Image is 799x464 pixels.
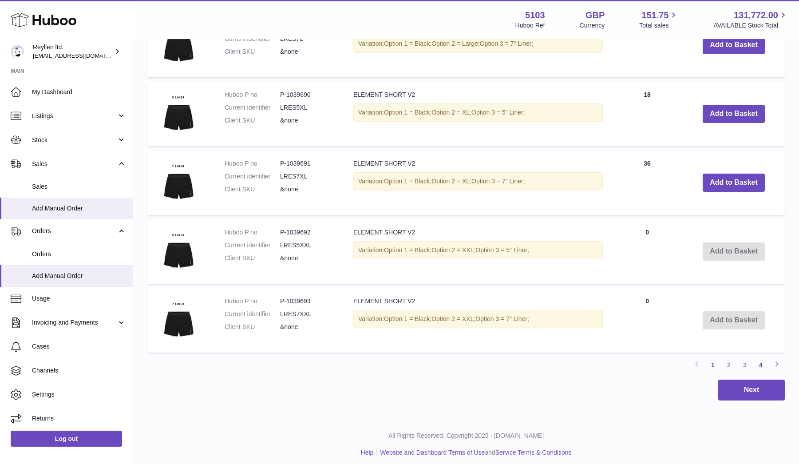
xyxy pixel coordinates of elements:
[705,357,721,373] a: 1
[431,109,471,116] span: Option 2 = XL;
[344,219,612,284] td: ELEMENT SHORT V2
[353,172,603,190] div: Variation:
[32,390,126,399] span: Settings
[32,182,126,191] span: Sales
[32,342,126,351] span: Cases
[384,109,431,116] span: Option 1 = Black;
[431,315,475,322] span: Option 2 = XXL;
[156,159,201,204] img: ELEMENT SHORT V2
[140,432,792,440] p: All Rights Reserved. Copyright 2025 - [DOMAIN_NAME]
[225,91,280,99] dt: Huboo P no
[225,310,280,318] dt: Current identifier
[377,448,571,457] li: and
[280,310,336,318] dd: LRES7XXL
[11,431,122,447] a: Log out
[32,318,117,327] span: Invoicing and Payments
[384,178,431,185] span: Option 1 = Black;
[280,172,336,181] dd: LRES7XL
[639,9,679,30] a: 151.75 Total sales
[384,40,431,47] span: Option 1 = Black;
[380,449,485,456] a: Website and Dashboard Terms of Use
[156,228,201,273] img: ELEMENT SHORT V2
[225,103,280,112] dt: Current identifier
[703,174,765,192] button: Add to Basket
[32,227,117,235] span: Orders
[225,297,280,305] dt: Huboo P no
[718,380,785,401] button: Next
[32,250,126,258] span: Orders
[225,116,280,125] dt: Client SKU
[344,13,612,77] td: ELEMENT SHORT V2
[384,315,431,322] span: Option 1 = Black;
[32,414,126,423] span: Returns
[32,294,126,303] span: Usage
[280,323,336,331] dd: &none
[471,178,525,185] span: Option 3 = 7" Liner;
[703,105,765,123] button: Add to Basket
[32,136,117,144] span: Stock
[353,103,603,122] div: Variation:
[721,357,737,373] a: 2
[734,9,778,21] span: 131,772.00
[156,297,201,341] img: ELEMENT SHORT V2
[280,91,336,99] dd: P-1039690
[353,35,603,53] div: Variation:
[225,254,280,262] dt: Client SKU
[471,109,525,116] span: Option 3 = 5" Liner;
[612,151,683,215] td: 36
[361,449,374,456] a: Help
[641,9,668,21] span: 151.75
[280,241,336,250] dd: LRES5XXL
[32,204,126,213] span: Add Manual Order
[225,48,280,56] dt: Client SKU
[33,52,131,59] span: [EMAIL_ADDRESS][DOMAIN_NAME]
[713,9,788,30] a: 131,772.00 AVAILABLE Stock Total
[280,159,336,168] dd: P-1039691
[344,151,612,215] td: ELEMENT SHORT V2
[612,13,683,77] td: 32
[32,272,126,280] span: Add Manual Order
[344,82,612,146] td: ELEMENT SHORT V2
[156,91,201,135] img: ELEMENT SHORT V2
[225,241,280,250] dt: Current identifier
[225,172,280,181] dt: Current identifier
[585,9,605,21] strong: GBP
[431,178,471,185] span: Option 2 = XL;
[33,43,113,60] div: Reyllen ltd.
[32,112,117,120] span: Listings
[713,21,788,30] span: AVAILABLE Stock Total
[753,357,769,373] a: 4
[495,449,572,456] a: Service Terms & Conditions
[639,21,679,30] span: Total sales
[525,9,545,21] strong: 5103
[32,160,117,168] span: Sales
[515,21,545,30] div: Huboo Ref
[32,88,126,96] span: My Dashboard
[480,40,534,47] span: Option 3 = 7" Liner;
[156,22,201,66] img: ELEMENT SHORT V2
[580,21,605,30] div: Currency
[384,246,431,254] span: Option 1 = Black;
[280,297,336,305] dd: P-1039693
[280,185,336,194] dd: &none
[225,185,280,194] dt: Client SKU
[280,48,336,56] dd: &none
[280,116,336,125] dd: &none
[280,254,336,262] dd: &none
[344,288,612,353] td: ELEMENT SHORT V2
[280,103,336,112] dd: LRES5XL
[353,310,603,328] div: Variation:
[737,357,753,373] a: 3
[225,323,280,331] dt: Client SKU
[32,366,126,375] span: Channels
[431,40,480,47] span: Option 2 = Large;
[280,228,336,237] dd: P-1039692
[475,246,529,254] span: Option 3 = 5" Liner;
[11,45,24,58] img: reyllen@reyllen.com
[612,82,683,146] td: 18
[225,159,280,168] dt: Huboo P no
[475,315,529,322] span: Option 3 = 7" Liner;
[225,228,280,237] dt: Huboo P no
[353,241,603,259] div: Variation:
[612,219,683,284] td: 0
